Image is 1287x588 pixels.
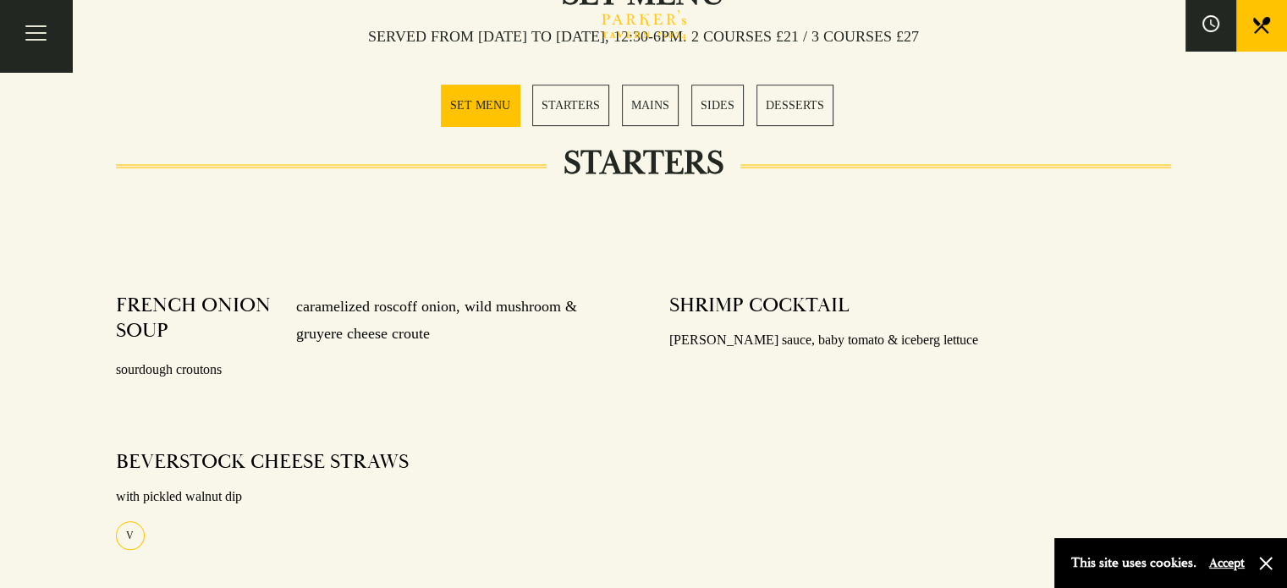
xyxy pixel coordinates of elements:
[279,293,619,348] p: caramelized roscoff onion, wild mushroom & gruyere cheese croute
[1071,551,1196,575] p: This site uses cookies.
[116,485,619,509] p: with pickled walnut dip
[351,27,936,46] h3: Served from [DATE] to [DATE], 12:30-6pm. 2 COURSES £21 / 3 COURSES £27
[691,85,744,126] a: 4 / 5
[669,328,1172,353] p: [PERSON_NAME] sauce, baby tomato & iceberg lettuce
[1209,555,1245,571] button: Accept
[1257,555,1274,572] button: Close and accept
[756,85,833,126] a: 5 / 5
[547,143,740,184] h2: STARTERS
[622,85,679,126] a: 3 / 5
[669,293,850,318] h4: SHRIMP COCKTAIL
[116,358,619,382] p: sourdough croutons
[116,293,279,348] h4: FRENCH ONION SOUP
[441,85,520,126] a: 1 / 5
[532,85,609,126] a: 2 / 5
[116,449,409,475] h4: BEVERSTOCK CHEESE STRAWS
[116,521,145,550] div: V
